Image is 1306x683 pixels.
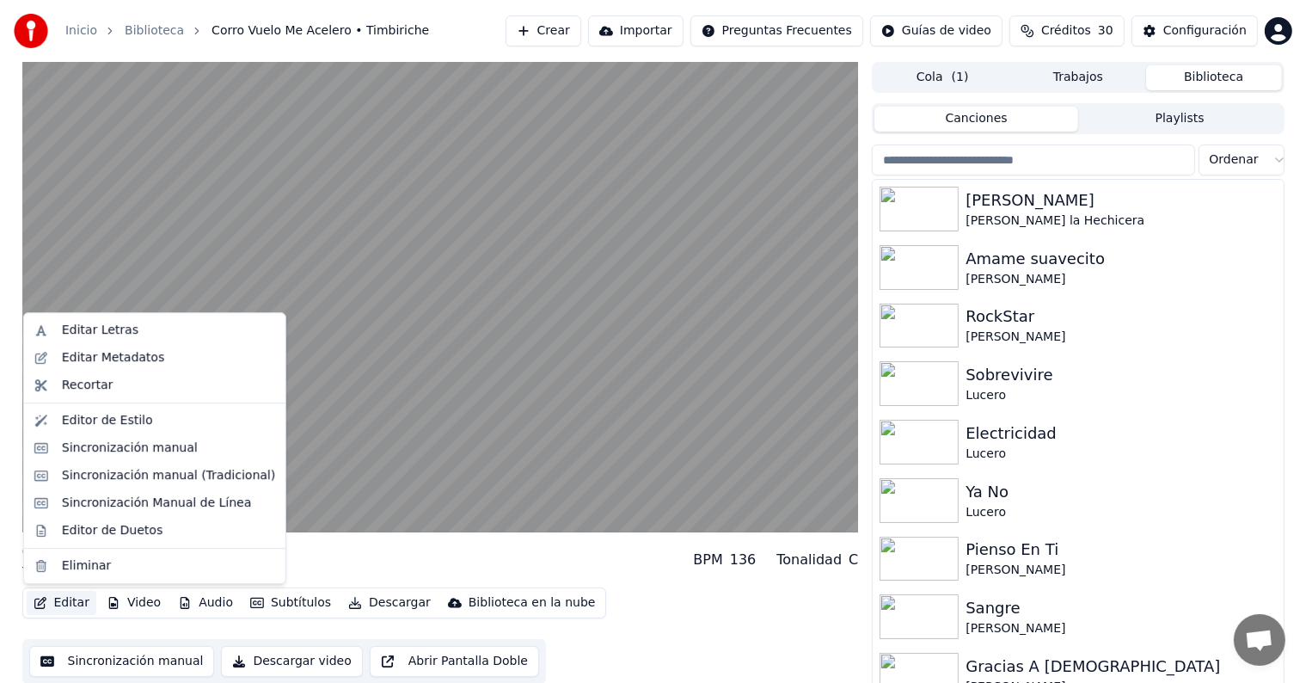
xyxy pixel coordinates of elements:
span: Corro Vuelo Me Acelero • Timbiriche [212,22,429,40]
button: Editar [27,591,96,615]
button: Abrir Pantalla Doble [370,646,539,677]
button: Sincronización manual [29,646,215,677]
div: BPM [693,550,722,570]
div: Timbiriche [22,563,222,581]
button: Canciones [874,107,1078,132]
div: Editor de Duetos [62,522,162,539]
div: Recortar [62,377,113,394]
div: [PERSON_NAME] [966,620,1276,637]
div: Pienso En Ti [966,538,1276,562]
a: Inicio [65,22,97,40]
button: Subtítulos [243,591,338,615]
button: Trabajos [1010,65,1146,90]
div: RockStar [966,305,1276,329]
div: Sangre [966,596,1276,620]
button: Preguntas Frecuentes [690,15,863,46]
div: Configuración [1163,22,1247,40]
div: Editar Letras [62,322,138,339]
img: youka [14,14,48,48]
div: Sobrevivire [966,363,1276,387]
div: Editor de Estilo [62,412,153,429]
button: Cola [874,65,1010,90]
div: Amame suavecito [966,247,1276,271]
div: [PERSON_NAME] [966,562,1276,579]
div: Editar Metadatos [62,349,164,366]
div: [PERSON_NAME] la Hechicera [966,212,1276,230]
button: Descargar video [221,646,362,677]
button: Guías de video [870,15,1002,46]
button: Video [100,591,168,615]
div: Lucero [966,504,1276,521]
div: 136 [730,550,757,570]
button: Descargar [341,591,438,615]
div: Eliminar [62,557,111,575]
div: [PERSON_NAME] [966,329,1276,346]
div: Lucero [966,446,1276,463]
div: [PERSON_NAME] [966,271,1276,288]
button: Configuración [1131,15,1258,46]
div: Lucero [966,387,1276,404]
nav: breadcrumb [65,22,429,40]
div: Tonalidad [776,550,842,570]
div: Ya No [966,480,1276,504]
span: 30 [1098,22,1113,40]
button: Créditos30 [1009,15,1125,46]
button: Importar [588,15,684,46]
div: [PERSON_NAME] [966,188,1276,212]
span: Créditos [1041,22,1091,40]
span: Ordenar [1210,151,1259,169]
div: Sincronización Manual de Línea [62,495,252,512]
div: Electricidad [966,421,1276,446]
button: Crear [506,15,581,46]
div: Corro Vuelo Me Acelero [22,539,222,563]
div: C [849,550,858,570]
span: ( 1 ) [952,69,969,86]
div: Sincronización manual (Tradicional) [62,467,275,484]
button: Biblioteca [1146,65,1282,90]
div: Gracias A [DEMOGRAPHIC_DATA] [966,655,1276,679]
a: Biblioteca [125,22,184,40]
div: Chat abierto [1234,614,1285,666]
button: Audio [171,591,240,615]
div: Sincronización manual [62,440,198,457]
div: Biblioteca en la nube [469,594,596,612]
button: Playlists [1078,107,1282,132]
